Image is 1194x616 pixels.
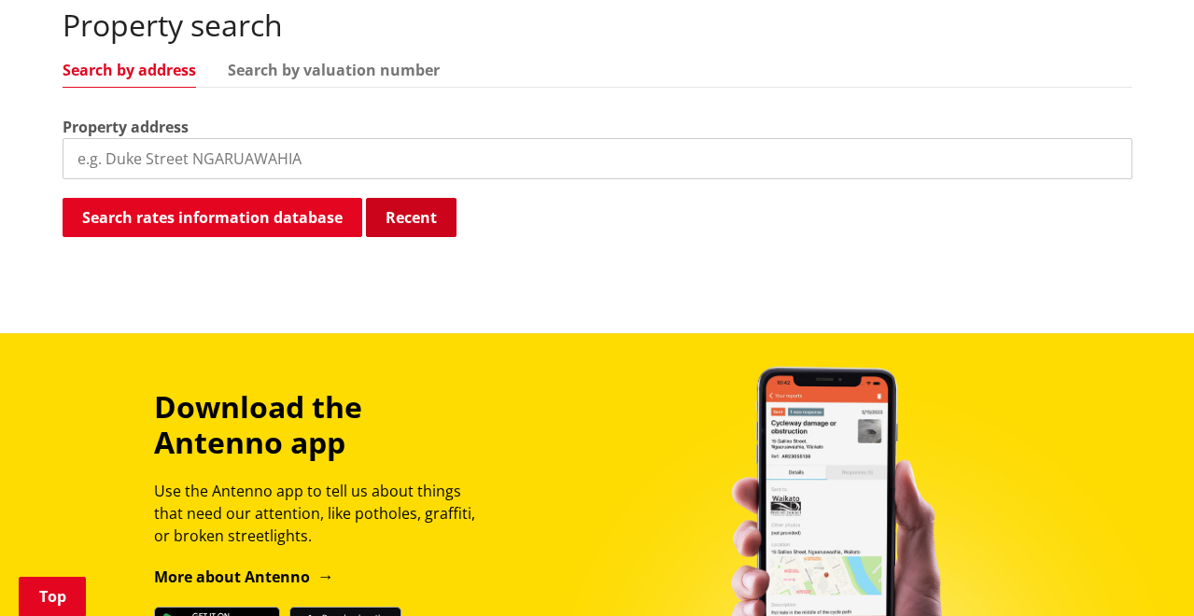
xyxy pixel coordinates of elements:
a: Search by valuation number [228,63,440,77]
input: e.g. Duke Street NGARUAWAHIA [63,138,1132,179]
h3: Download the Antenno app [154,389,492,461]
a: Top [19,577,86,616]
iframe: Messenger Launcher [1108,538,1175,605]
a: Search by address [63,63,196,77]
button: Search rates information database [63,198,362,237]
button: Recent [366,198,457,237]
label: Property address [63,116,189,138]
p: Use the Antenno app to tell us about things that need our attention, like potholes, graffiti, or ... [154,480,492,547]
h2: Property search [63,7,1132,43]
a: More about Antenno [154,567,334,587]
